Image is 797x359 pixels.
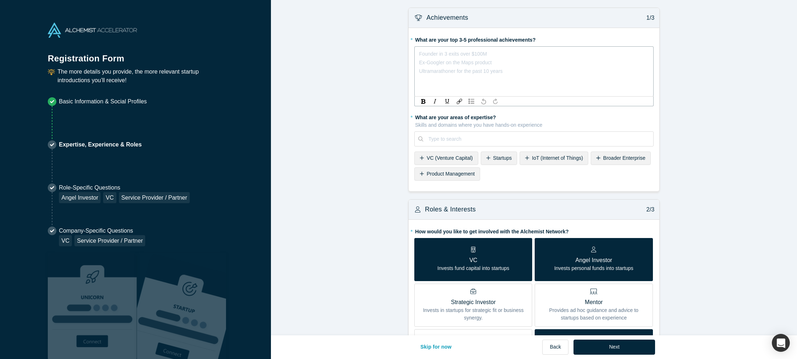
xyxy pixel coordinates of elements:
div: Italic [430,98,440,105]
p: VC [437,256,509,265]
div: rdw-list-control [465,98,478,105]
p: 1/3 [642,14,654,22]
div: Unordered [467,98,476,105]
div: Underline [443,98,452,105]
div: rdw-toolbar [414,96,654,106]
h3: Achievements [427,13,468,23]
h3: Roles & Interests [425,205,476,214]
div: Startups [481,151,517,165]
div: rdw-editor [419,50,649,58]
div: Link [455,98,464,105]
h1: Registration Form [48,45,223,65]
button: Skip for now [413,340,459,355]
div: rdw-history-control [478,98,501,105]
label: How would you like to get involved with the Alchemist Network? [414,225,654,236]
div: Founder in 3 exits over $100M Ex-Googler on the Maps product Ultramarathoner for the past 10 years [419,50,503,75]
span: VC (Venture Capital) [427,155,473,161]
button: Next [573,340,655,355]
div: rdw-link-control [453,98,465,105]
div: IoT (Internet of Things) [520,151,588,165]
p: Invests fund capital into startups [437,265,509,272]
div: Broader Enterprise [591,151,651,165]
div: Product Management [414,167,480,181]
div: Angel Investor [59,192,101,203]
img: Prism AI [137,253,226,359]
p: Invests in startups for strategic fit or business synergy. [420,307,527,322]
p: Expertise, Experience & Roles [59,140,142,149]
img: Robust Technologies [48,253,137,359]
div: Redo [491,98,500,105]
div: VC [59,235,72,246]
label: What are your top 3-5 professional achievements? [414,34,654,44]
div: Service Provider / Partner [119,192,190,203]
p: Provides ad hoc guidance and advice to startups based on experience [540,307,647,322]
img: Alchemist Accelerator Logo [48,23,137,38]
div: rdw-wrapper [414,46,654,97]
div: Undo [479,98,488,105]
button: Back [542,340,568,355]
label: What are your areas of expertise? [414,111,654,129]
p: Basic Information & Social Profiles [59,97,147,106]
div: Bold [419,98,428,105]
p: Angel Investor [554,256,633,265]
div: VC (Venture Capital) [414,151,478,165]
p: Invests personal funds into startups [554,265,633,272]
div: Service Provider / Partner [74,235,145,246]
p: Mentor [540,298,647,307]
p: Strategic Investor [420,298,527,307]
div: VC [103,192,116,203]
span: Startups [493,155,512,161]
span: IoT (Internet of Things) [532,155,583,161]
p: The more details you provide, the more relevant startup introductions you’ll receive! [57,67,223,85]
span: Product Management [427,171,475,177]
p: Skills and domains where you have hands-on experience [415,121,654,129]
div: rdw-inline-control [417,98,453,105]
span: Broader Enterprise [603,155,646,161]
p: Company-Specific Questions [59,227,145,235]
p: Role-Specific Questions [59,183,190,192]
p: 2/3 [642,205,654,214]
